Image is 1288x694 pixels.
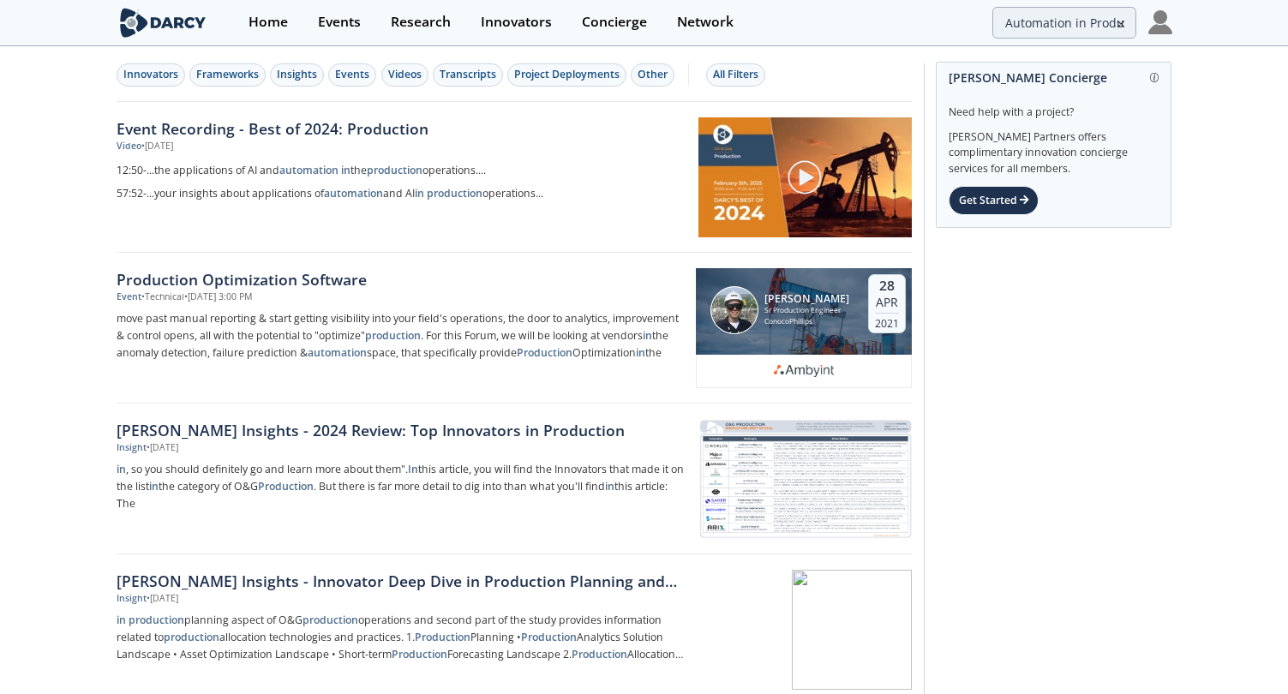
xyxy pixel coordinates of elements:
div: • [DATE] [147,592,178,606]
button: Project Deployments [507,63,626,87]
div: Video [117,140,141,153]
button: Events [328,63,376,87]
strong: Production [415,630,470,644]
div: Events [335,67,369,82]
button: Insights [270,63,324,87]
p: move past manual reporting & start getting visibility into your field's operations, the door to a... [117,310,684,362]
div: Research [391,15,451,29]
div: 2021 [875,313,899,330]
div: Frameworks [196,67,259,82]
a: 12:50-...the applications of AI andautomation intheproductionoperations.... [117,159,686,182]
p: , so you should definitely go and learn more about them". this article, you will find the Innovat... [117,461,684,512]
strong: Production [392,647,447,661]
strong: production [367,163,422,177]
strong: automation [324,186,383,200]
div: Get Started [949,186,1039,215]
div: Home [249,15,288,29]
button: Innovators [117,63,185,87]
div: Transcripts [440,67,496,82]
div: • Technical • [DATE] 3:00 PM [141,290,252,304]
a: [PERSON_NAME] Insights - 2024 Review: Top Innovators in Production Insight •[DATE] in, so you sho... [117,404,912,554]
img: Profile [1148,10,1172,34]
div: [PERSON_NAME] Insights - 2024 Review: Top Innovators in Production [117,419,684,441]
strong: production [164,630,219,644]
div: Concierge [582,15,647,29]
div: • [DATE] [147,441,178,455]
strong: in [605,479,614,494]
div: Videos [388,67,422,82]
button: Transcripts [433,63,503,87]
div: 28 [875,278,899,295]
div: ConocoPhillips [764,316,849,327]
img: 1620327316604-Ambyint_Logo_Color1.png [774,361,834,381]
strong: production [365,328,421,343]
strong: in [643,328,652,343]
div: Apr [875,295,899,310]
img: information.svg [1150,73,1159,82]
div: Production Optimization Software [117,268,684,290]
p: planning aspect of O&G operations and second part of the study provides information related to al... [117,612,684,663]
div: Project Deployments [514,67,620,82]
div: [PERSON_NAME] [764,293,849,305]
div: [PERSON_NAME] Partners offers complimentary innovation concierge services for all members. [949,120,1159,176]
iframe: chat widget [1216,625,1271,677]
div: Innovators [481,15,552,29]
div: Other [638,67,668,82]
div: Events [318,15,361,29]
div: [PERSON_NAME] Insights - Innovator Deep Dive in Production Planning and Allocation [117,570,684,592]
strong: Production [258,479,314,494]
div: All Filters [713,67,758,82]
strong: Production [517,345,572,360]
strong: in [636,345,645,360]
div: Innovators [123,67,178,82]
div: Insight [117,441,147,455]
strong: production [129,613,184,627]
strong: Production [521,630,577,644]
strong: in [415,186,424,200]
img: Zach Awny [710,286,758,334]
strong: production [427,186,482,200]
strong: automation [279,163,338,177]
img: logo-wide.svg [117,8,210,38]
img: play-chapters-gray.svg [787,159,823,195]
div: Network [677,15,734,29]
strong: in [117,462,126,476]
div: Sr Production Engineer [764,305,849,316]
strong: automation [308,345,367,360]
button: All Filters [706,63,765,87]
div: Insights [277,67,317,82]
button: Other [631,63,674,87]
a: Production Optimization Software Event •Technical•[DATE] 3:00 PM move past manual reporting & sta... [117,253,912,404]
input: Advanced Search [992,7,1136,39]
strong: in [149,479,159,494]
strong: in [341,163,350,177]
strong: production [303,613,358,627]
strong: in [117,613,126,627]
button: Videos [381,63,428,87]
div: • [DATE] [141,140,173,153]
a: 57:52-...your insights about applications ofautomationand AIin productionoperations... [117,182,686,206]
strong: Production [572,647,627,661]
div: [PERSON_NAME] Concierge [949,63,1159,93]
div: Event [117,290,141,304]
a: Event Recording - Best of 2024: Production [117,117,686,140]
strong: In [408,462,418,476]
div: Need help with a project? [949,93,1159,120]
button: Frameworks [189,63,266,87]
div: Insight [117,592,147,606]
